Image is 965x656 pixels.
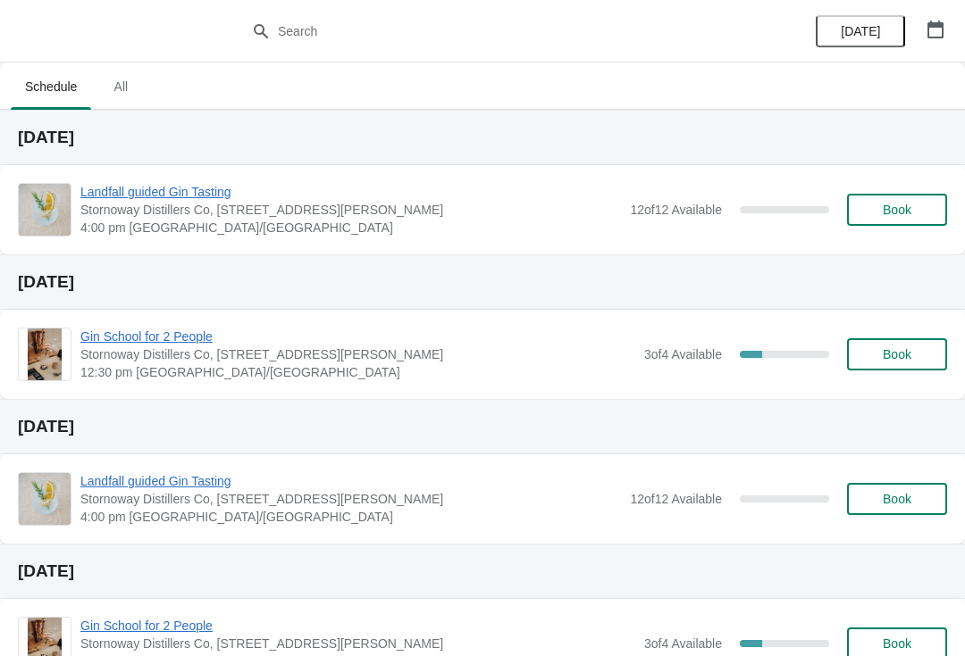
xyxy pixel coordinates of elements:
span: Book [883,636,911,651]
span: 3 of 4 Available [644,347,722,361]
span: Book [883,203,911,217]
span: Stornoway Distillers Co, [STREET_ADDRESS][PERSON_NAME] [80,490,621,508]
img: Gin School for 2 People | Stornoway Distillers Co, 3 Cromwell Street, Stornoway | 12:30 pm Europe... [28,328,63,380]
span: 3 of 4 Available [644,636,722,651]
span: Book [883,492,911,506]
span: 4:00 pm [GEOGRAPHIC_DATA]/[GEOGRAPHIC_DATA] [80,219,621,237]
img: Landfall guided Gin Tasting | Stornoway Distillers Co, 3 Cromwell Street, Stornoway | 4:00 pm Eur... [19,473,71,525]
img: Landfall guided Gin Tasting | Stornoway Distillers Co, 3 Cromwell Street, Stornoway | 4:00 pm Eur... [19,184,71,236]
span: Schedule [11,71,91,103]
span: 12 of 12 Available [630,492,722,506]
span: [DATE] [841,24,880,38]
button: [DATE] [816,15,905,47]
h2: [DATE] [18,418,947,436]
span: Stornoway Distillers Co, [STREET_ADDRESS][PERSON_NAME] [80,635,635,652]
h2: [DATE] [18,273,947,291]
span: Gin School for 2 People [80,617,635,635]
span: Gin School for 2 People [80,328,635,345]
span: Landfall guided Gin Tasting [80,472,621,490]
span: 4:00 pm [GEOGRAPHIC_DATA]/[GEOGRAPHIC_DATA] [80,508,621,526]
span: 12 of 12 Available [630,203,722,217]
span: 12:30 pm [GEOGRAPHIC_DATA]/[GEOGRAPHIC_DATA] [80,363,635,381]
button: Book [847,338,947,370]
span: All [98,71,143,103]
span: Stornoway Distillers Co, [STREET_ADDRESS][PERSON_NAME] [80,201,621,219]
span: Landfall guided Gin Tasting [80,183,621,201]
h2: [DATE] [18,562,947,580]
h2: [DATE] [18,129,947,146]
button: Book [847,194,947,226]
button: Book [847,483,947,515]
input: Search [277,15,724,47]
span: Book [883,347,911,361]
span: Stornoway Distillers Co, [STREET_ADDRESS][PERSON_NAME] [80,345,635,363]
